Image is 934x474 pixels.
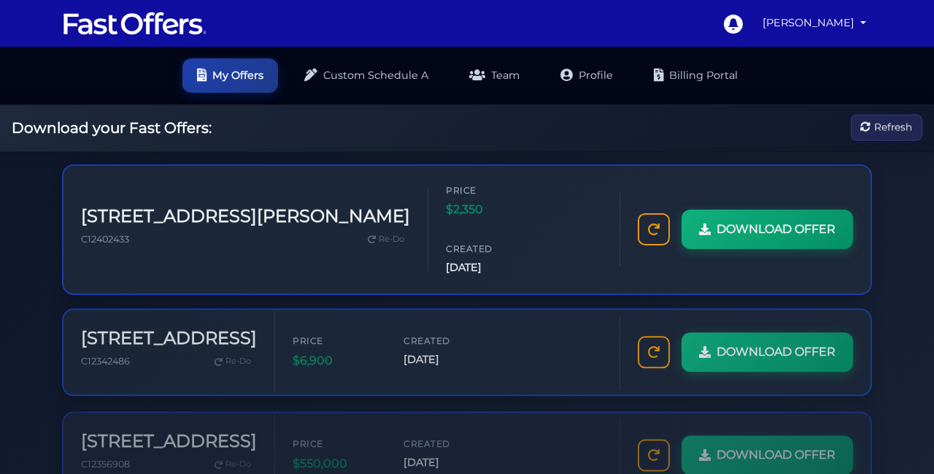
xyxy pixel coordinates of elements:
[404,332,491,345] span: Created
[682,209,853,248] a: DOWNLOAD OFFER
[446,183,533,196] span: Price
[682,330,853,370] a: DOWNLOAD OFFER
[379,232,404,245] span: Re-Do
[404,448,491,465] span: [DATE]
[293,448,380,467] span: $550,000
[446,259,533,275] span: [DATE]
[81,425,257,446] h3: [STREET_ADDRESS]
[290,58,443,93] a: Custom Schedule A
[293,431,380,445] span: Price
[757,9,872,37] a: [PERSON_NAME]
[404,349,491,366] span: [DATE]
[717,340,835,359] span: DOWNLOAD OFFER
[209,350,257,369] a: Re-Do
[225,452,251,465] span: Re-Do
[225,353,251,366] span: Re-Do
[874,120,912,136] span: Refresh
[446,242,533,256] span: Created
[446,199,533,218] span: $2,350
[182,58,278,93] a: My Offers
[639,58,752,93] a: Billing Portal
[81,454,130,465] span: C12356908
[81,233,129,244] span: C12402433
[717,219,835,238] span: DOWNLOAD OFFER
[851,115,922,142] button: Refresh
[81,326,257,347] h3: [STREET_ADDRESS]
[404,431,491,445] span: Created
[293,332,380,345] span: Price
[362,229,410,248] a: Re-Do
[293,349,380,368] span: $6,900
[81,354,130,365] span: C12342486
[12,119,212,137] h2: Download your Fast Offers:
[455,58,534,93] a: Team
[717,440,835,459] span: DOWNLOAD OFFER
[209,449,257,468] a: Re-Do
[682,429,853,469] a: DOWNLOAD OFFER
[81,205,410,226] h3: [STREET_ADDRESS][PERSON_NAME]
[546,58,628,93] a: Profile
